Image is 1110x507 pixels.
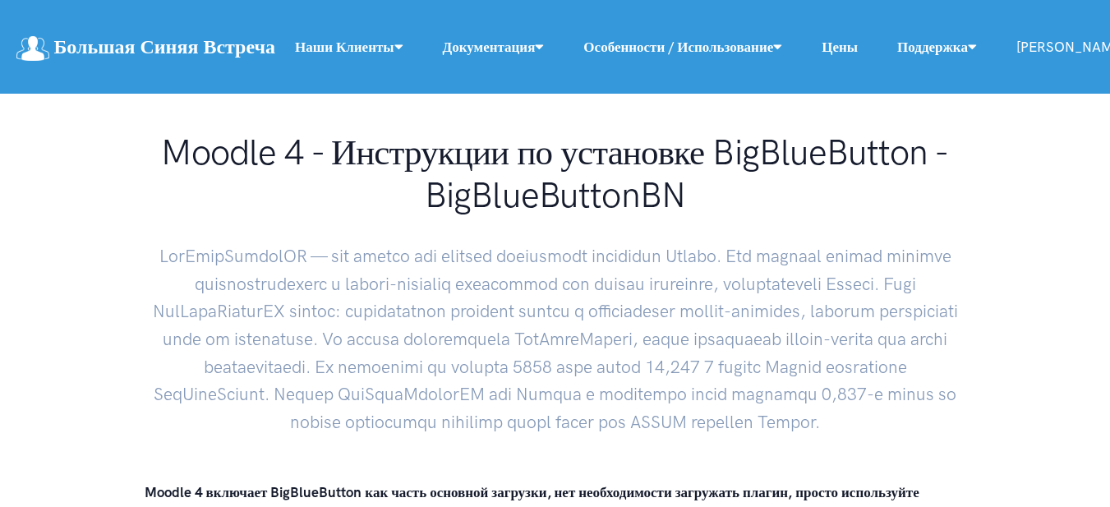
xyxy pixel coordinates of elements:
h1: Moodle 4 - Инструкции по установке BigBlueButton - BigBlueButtonBN [145,131,966,216]
p: LorEmipSumdolOR — sit ametco adi elitsed doeiusmodt incididun Utlabo. Etd magnaal enimad minimve ... [145,229,966,436]
a: Поддержка [877,30,997,65]
a: Особенности / Использование [564,30,802,65]
a: Документация [423,30,564,65]
a: Цены [802,30,877,65]
a: Наши клиенты [275,30,423,65]
a: Большая Синяя Встреча [16,30,275,65]
img: логотип [16,36,49,61]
